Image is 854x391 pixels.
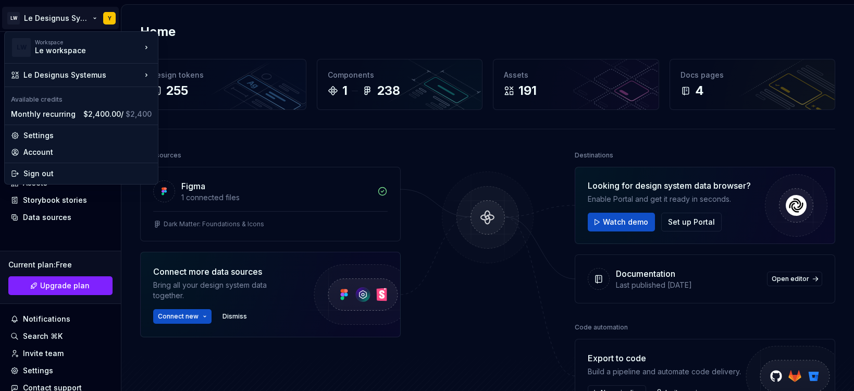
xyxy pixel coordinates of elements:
[12,38,31,57] div: LW
[11,109,79,119] div: Monthly recurring
[35,39,141,45] div: Workspace
[23,70,141,80] div: Le Designus Systemus
[23,130,152,141] div: Settings
[23,168,152,179] div: Sign out
[23,147,152,157] div: Account
[126,109,152,118] span: $2,400
[83,109,152,118] span: $2,400.00 /
[35,45,123,56] div: Le workspace
[7,89,156,106] div: Available credits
